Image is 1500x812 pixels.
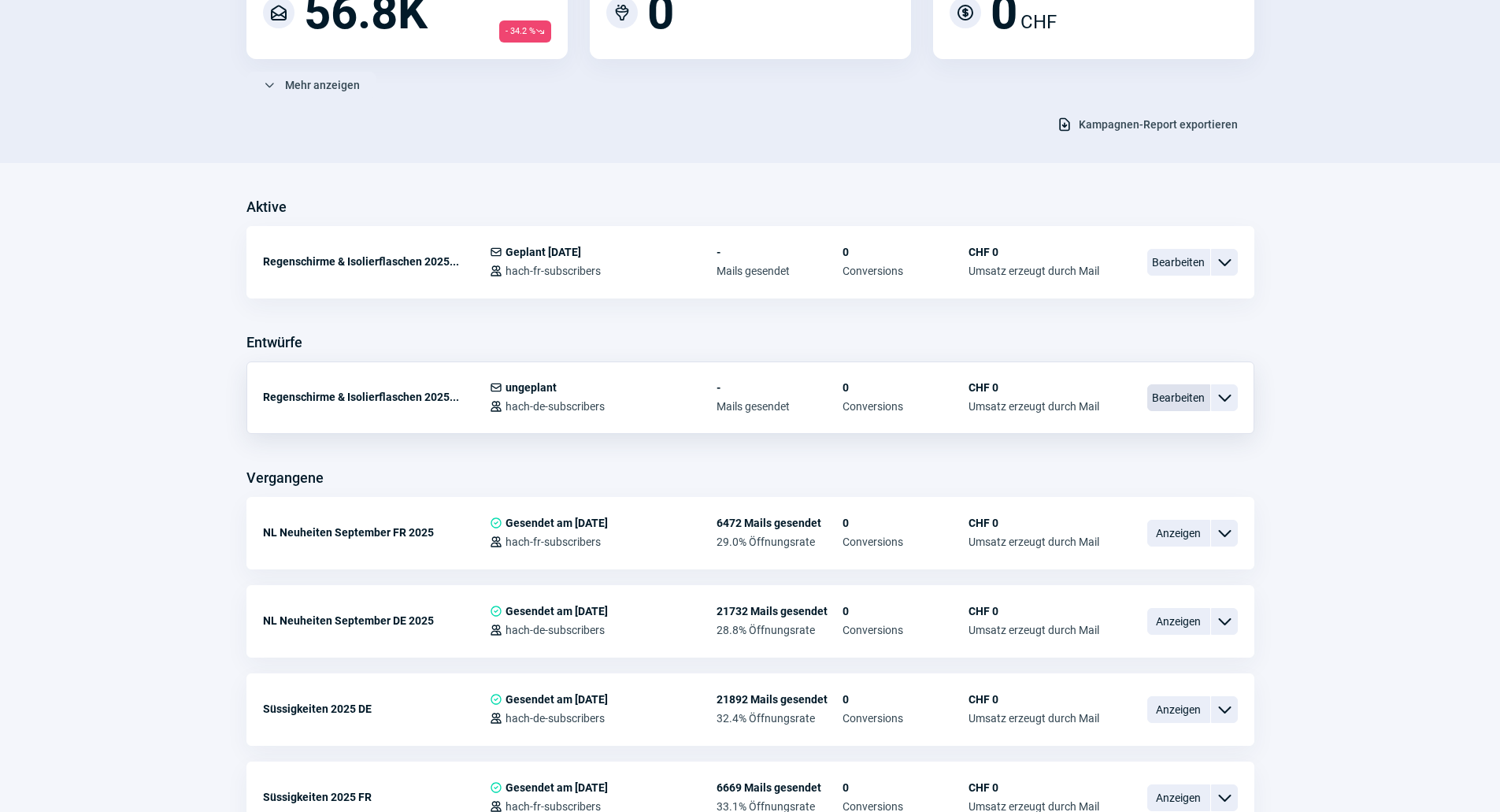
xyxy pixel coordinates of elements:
span: - [717,381,843,394]
span: hach-fr-subscribers [506,265,601,277]
span: Anzeigen [1147,520,1210,547]
span: Anzeigen [1147,608,1210,635]
span: - 34.2 % [499,20,551,43]
span: Gesendet am [DATE] [506,693,608,706]
span: hach-fr-subscribers [506,536,601,548]
span: 29.0% Öffnungsrate [717,536,843,548]
span: - [717,246,843,258]
span: hach-de-subscribers [506,712,605,725]
span: CHF [1020,8,1057,36]
span: CHF 0 [969,693,1099,706]
h3: Entwürfe [246,330,302,355]
span: Gesendet am [DATE] [506,781,608,794]
span: CHF 0 [969,381,1099,394]
span: Conversions [843,624,969,636]
span: CHF 0 [969,517,1099,529]
span: Bearbeiten [1147,384,1210,411]
span: Umsatz erzeugt durch Mail [969,712,1099,725]
span: Conversions [843,536,969,548]
span: 32.4% Öffnungsrate [717,712,843,725]
span: 0 [843,693,969,706]
span: 0 [843,517,969,529]
span: CHF 0 [969,605,1099,617]
span: hach-de-subscribers [506,624,605,636]
button: Kampagnen-Report exportieren [1040,111,1254,138]
span: 21732 Mails gesendet [717,605,843,617]
span: Umsatz erzeugt durch Mail [969,624,1099,636]
span: Umsatz erzeugt durch Mail [969,536,1099,548]
span: Gesendet am [DATE] [506,517,608,529]
span: 0 [843,381,969,394]
h3: Vergangene [246,465,324,491]
span: Kampagnen-Report exportieren [1079,112,1238,137]
span: Mails gesendet [717,400,843,413]
span: 0 [843,605,969,617]
span: ungeplant [506,381,557,394]
span: Conversions [843,265,969,277]
div: NL Neuheiten September DE 2025 [263,605,490,636]
span: 0 [843,246,969,258]
span: hach-de-subscribers [506,400,605,413]
span: 21892 Mails gesendet [717,693,843,706]
span: Conversions [843,400,969,413]
span: Geplant [DATE] [506,246,581,258]
span: Anzeigen [1147,784,1210,811]
button: Mehr anzeigen [246,72,376,98]
span: CHF 0 [969,781,1099,794]
span: CHF 0 [969,246,1099,258]
h3: Aktive [246,195,287,220]
span: Bearbeiten [1147,249,1210,276]
span: Gesendet am [DATE] [506,605,608,617]
span: Anzeigen [1147,696,1210,723]
span: 28.8% Öffnungsrate [717,624,843,636]
span: Mails gesendet [717,265,843,277]
div: Regenschirme & Isolierflaschen 2025... [263,381,490,413]
span: Umsatz erzeugt durch Mail [969,400,1099,413]
div: NL Neuheiten September FR 2025 [263,517,490,548]
div: Süssigkeiten 2025 DE [263,693,490,725]
div: Regenschirme & Isolierflaschen 2025... [263,246,490,277]
span: Conversions [843,712,969,725]
span: Mehr anzeigen [285,72,360,98]
span: 6472 Mails gesendet [717,517,843,529]
span: Umsatz erzeugt durch Mail [969,265,1099,277]
span: 6669 Mails gesendet [717,781,843,794]
span: 0 [843,781,969,794]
